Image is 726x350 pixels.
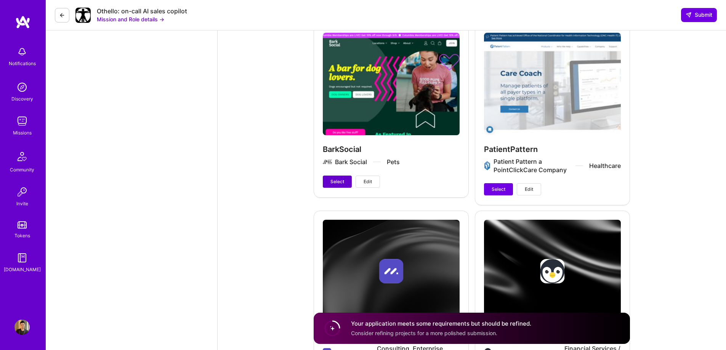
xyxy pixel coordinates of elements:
div: [DOMAIN_NAME] [4,265,41,273]
img: teamwork [14,113,30,129]
button: Select [484,183,513,195]
button: Select [323,176,352,188]
div: Missions [13,129,32,137]
h4: Your application meets some requirements but should be refined. [351,320,531,328]
img: User Avatar [14,320,30,335]
div: Tokens [14,232,30,240]
div: Invite [16,200,28,208]
div: Othello: on-call AI sales copilot [97,7,187,15]
a: User Avatar [13,320,32,335]
img: Company Logo [75,8,91,23]
i: icon SendLight [686,12,692,18]
div: Discovery [11,95,33,103]
img: Community [13,147,31,166]
img: guide book [14,250,30,265]
div: null [681,8,717,22]
span: Submit [686,11,712,19]
div: Community [10,166,34,174]
img: bell [14,44,30,59]
span: Select [492,186,505,193]
img: logo [15,15,30,29]
div: Notifications [9,59,36,67]
span: Select [330,178,344,185]
img: discovery [14,80,30,95]
button: Edit [356,176,380,188]
button: Edit [517,183,541,195]
img: Invite [14,184,30,200]
span: Consider refining projects for a more polished submission. [351,330,497,336]
button: Mission and Role details → [97,15,164,23]
i: icon LeftArrowDark [59,12,65,18]
span: Edit [525,186,533,193]
span: Edit [364,178,372,185]
button: Submit [681,8,717,22]
img: tokens [18,221,27,229]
